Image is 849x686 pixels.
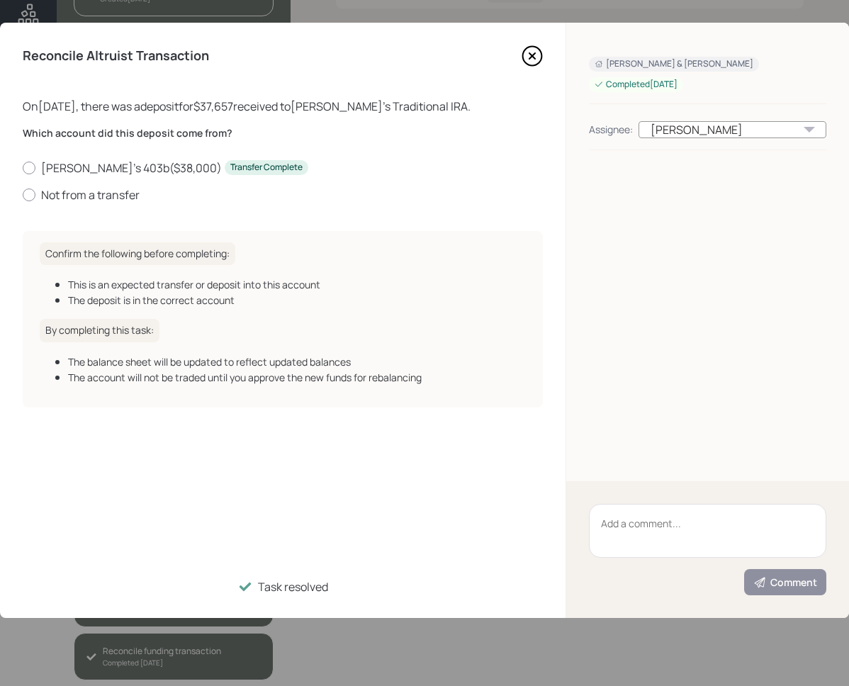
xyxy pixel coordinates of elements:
[589,122,633,137] div: Assignee:
[40,242,235,266] h6: Confirm the following before completing:
[230,162,303,174] div: Transfer Complete
[744,569,826,595] button: Comment
[68,277,526,292] div: This is an expected transfer or deposit into this account
[68,293,526,308] div: The deposit is in the correct account
[23,98,543,115] div: On [DATE] , there was a deposit for $37,657 received to [PERSON_NAME]'s Traditional IRA .
[68,370,526,385] div: The account will not be traded until you approve the new funds for rebalancing
[40,319,159,342] h6: By completing this task:
[753,575,817,590] div: Comment
[595,58,753,70] div: [PERSON_NAME] & [PERSON_NAME]
[68,354,526,369] div: The balance sheet will be updated to reflect updated balances
[639,121,826,138] div: [PERSON_NAME]
[23,48,209,64] h4: Reconcile Altruist Transaction
[258,578,328,595] div: Task resolved
[595,79,677,91] div: Completed [DATE]
[23,160,543,176] label: [PERSON_NAME]'s 403b ( $38,000 )
[23,126,543,140] label: Which account did this deposit come from?
[23,187,543,203] label: Not from a transfer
